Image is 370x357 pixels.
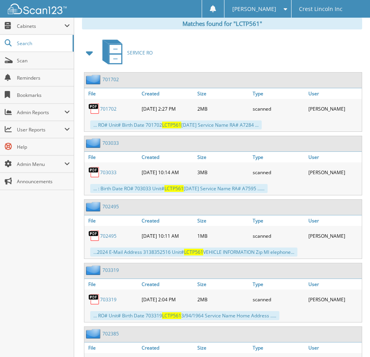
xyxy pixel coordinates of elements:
[140,279,195,290] a: Created
[251,88,306,99] a: Type
[88,166,100,178] img: PDF.png
[306,279,362,290] a: User
[84,215,140,226] a: File
[164,185,184,192] span: LCTP561
[17,109,64,116] span: Admin Reports
[100,296,117,303] a: 703319
[140,291,195,307] div: [DATE] 2:04 PM
[306,291,362,307] div: [PERSON_NAME]
[299,7,343,11] span: Crest Lincoln Inc
[195,279,251,290] a: Size
[140,152,195,162] a: Created
[102,76,119,83] a: 701702
[102,330,119,337] a: 702385
[251,215,306,226] a: Type
[306,228,362,244] div: [PERSON_NAME]
[98,37,153,68] a: SERVICE RO
[306,164,362,180] div: [PERSON_NAME]
[17,23,64,29] span: Cabinets
[102,140,119,146] a: 703033
[195,228,251,244] div: 1MB
[251,228,306,244] div: scanned
[17,144,70,150] span: Help
[90,184,268,193] div: ... : Birth Date RO# 703033 Unit# [DATE] Service Name RA# A7595 ......
[88,103,100,115] img: PDF.png
[100,106,117,112] a: 701702
[184,249,203,255] span: LCTP561
[162,122,181,128] span: LCTP561
[251,279,306,290] a: Type
[84,279,140,290] a: File
[86,265,102,275] img: folder2.png
[17,161,64,168] span: Admin Menu
[88,293,100,305] img: PDF.png
[140,342,195,353] a: Created
[17,75,70,81] span: Reminders
[232,7,276,11] span: [PERSON_NAME]
[140,88,195,99] a: Created
[82,18,362,29] div: Matches found for "LCTP561"
[100,169,117,176] a: 703033
[195,291,251,307] div: 2MB
[195,101,251,117] div: 2MB
[86,202,102,211] img: folder2.png
[251,291,306,307] div: scanned
[251,342,306,353] a: Type
[86,329,102,339] img: folder2.png
[17,40,69,47] span: Search
[306,101,362,117] div: [PERSON_NAME]
[8,4,67,14] img: scan123-logo-white.svg
[84,152,140,162] a: File
[140,164,195,180] div: [DATE] 10:14 AM
[84,342,140,353] a: File
[306,342,362,353] a: User
[251,101,306,117] div: scanned
[195,164,251,180] div: 3MB
[195,342,251,353] a: Size
[140,101,195,117] div: [DATE] 2:27 PM
[251,152,306,162] a: Type
[195,152,251,162] a: Size
[17,126,64,133] span: User Reports
[251,164,306,180] div: scanned
[140,215,195,226] a: Created
[102,267,119,273] a: 703319
[306,215,362,226] a: User
[162,312,181,319] span: LCTP561
[306,152,362,162] a: User
[17,92,70,98] span: Bookmarks
[127,49,153,56] span: SERVICE RO
[86,75,102,84] img: folder2.png
[140,228,195,244] div: [DATE] 10:11 AM
[88,230,100,242] img: PDF.png
[102,203,119,210] a: 702495
[84,88,140,99] a: File
[90,248,297,257] div: ...2024 E-Mail Address 3138352516 Unit# VEHICLE INFORMATION Zip MI elephone...
[100,233,117,239] a: 702495
[17,57,70,64] span: Scan
[306,88,362,99] a: User
[90,120,262,129] div: ... RO# Unit# Birth Date 701702 [DATE] Service Name RA# A7284 ...
[17,178,70,185] span: Announcements
[195,88,251,99] a: Size
[195,215,251,226] a: Size
[86,138,102,148] img: folder2.png
[90,311,279,320] div: ... RO# Unit# Birth Date 703319 3/94/1964 Service Name Home Address .....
